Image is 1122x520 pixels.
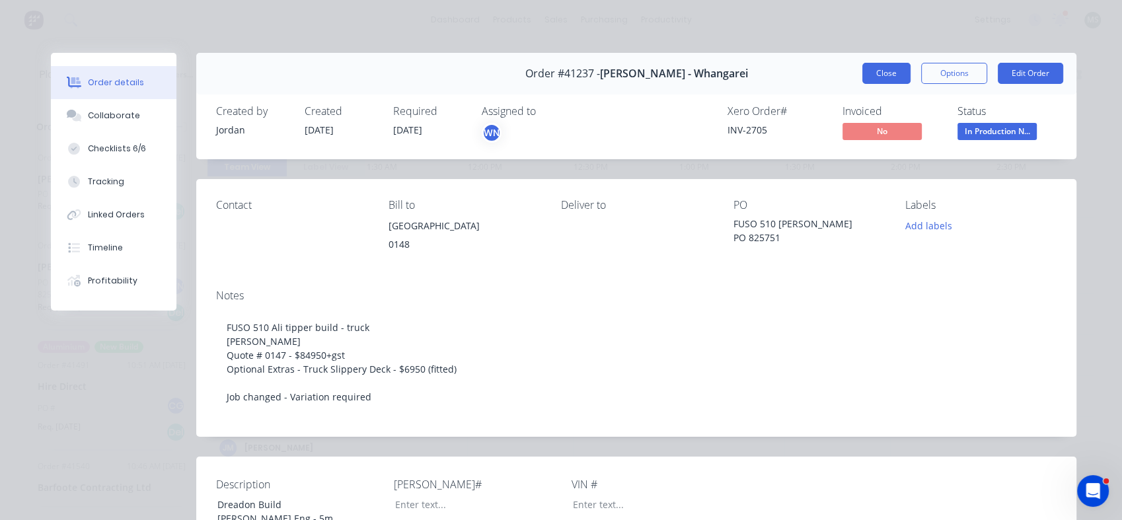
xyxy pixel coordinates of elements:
div: Bill to [389,199,540,211]
div: Required [393,105,466,118]
div: Checklists 6/6 [88,143,146,155]
span: [DATE] [305,124,334,136]
button: Collaborate [51,99,176,132]
button: Add labels [898,217,959,235]
div: Tracking [88,176,124,188]
span: In Production N... [957,123,1037,139]
span: Order #41237 - [525,67,600,80]
div: Jordan [216,123,289,137]
label: VIN # [572,476,737,492]
button: WN [482,123,502,143]
div: FUSO 510 [PERSON_NAME] PO 825751 [733,217,884,244]
div: Xero Order # [728,105,827,118]
button: Timeline [51,231,176,264]
button: Order details [51,66,176,99]
div: Labels [905,199,1057,211]
div: Timeline [88,242,123,254]
div: Linked Orders [88,209,145,221]
button: Tracking [51,165,176,198]
button: Options [921,63,987,84]
div: Order details [88,77,144,89]
span: [DATE] [393,124,422,136]
div: [GEOGRAPHIC_DATA] [389,217,540,235]
div: Created [305,105,377,118]
div: Notes [216,289,1057,302]
button: Profitability [51,264,176,297]
div: Invoiced [842,105,942,118]
div: FUSO 510 Ali tipper build - truck [PERSON_NAME] Quote # 0147 - $84950+gst Optional Extras - Truck... [216,307,1057,417]
button: Close [862,63,911,84]
label: [PERSON_NAME]# [394,476,559,492]
label: Description [216,476,381,492]
div: Profitability [88,275,137,287]
iframe: Intercom live chat [1077,475,1109,507]
div: Created by [216,105,289,118]
div: 0148 [389,235,540,254]
div: [GEOGRAPHIC_DATA]0148 [389,217,540,259]
span: [PERSON_NAME] - Whangarei [600,67,748,80]
button: Checklists 6/6 [51,132,176,165]
div: Assigned to [482,105,614,118]
button: Linked Orders [51,198,176,231]
div: PO [733,199,884,211]
div: Deliver to [561,199,712,211]
button: Edit Order [998,63,1063,84]
div: Collaborate [88,110,140,122]
span: No [842,123,922,139]
button: In Production N... [957,123,1037,143]
div: Status [957,105,1057,118]
div: Contact [216,199,367,211]
div: INV-2705 [728,123,827,137]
